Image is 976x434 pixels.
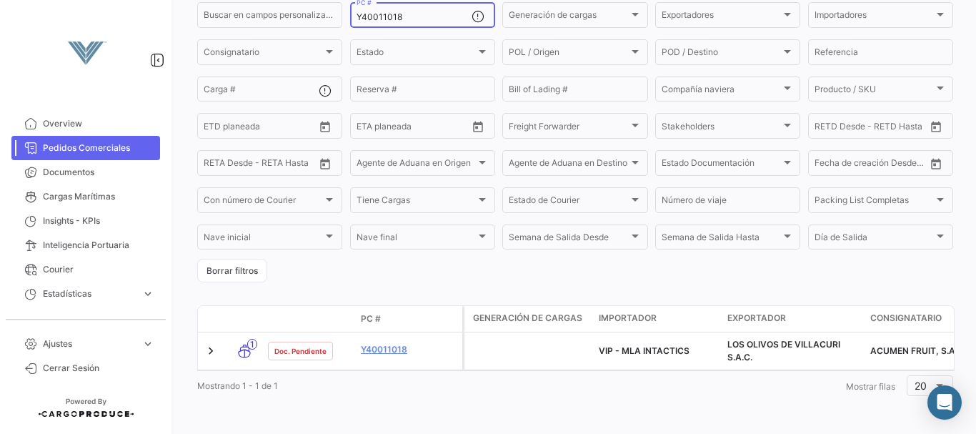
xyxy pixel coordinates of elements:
[467,116,489,137] button: Open calendar
[727,312,786,325] span: Exportador
[722,306,865,332] datatable-header-cell: Exportador
[599,345,689,356] span: VIP - MLA INTACTICS
[361,312,381,325] span: PC #
[815,123,840,133] input: Desde
[204,344,218,358] a: Expand/Collapse Row
[43,142,154,154] span: Pedidos Comerciales
[50,17,121,89] img: vanguard-logo.png
[815,87,934,97] span: Producto / SKU
[239,160,292,170] input: Hasta
[727,339,840,363] span: LOS OLIVOS DE VILLACURI S.A.C.
[662,123,781,133] span: Stakeholders
[314,116,336,137] button: Open calendar
[662,160,781,170] span: Estado Documentación
[197,259,267,282] button: Borrar filtros
[927,385,962,420] div: Abrir Intercom Messenger
[247,339,257,350] span: 1
[11,257,160,282] a: Courier
[43,239,154,252] span: Inteligencia Portuaria
[593,306,722,332] datatable-header-cell: Importador
[204,197,323,207] span: Con número de Courier
[43,190,154,203] span: Cargas Marítimas
[850,160,903,170] input: Hasta
[846,381,895,392] span: Mostrar filas
[43,166,154,179] span: Documentos
[357,49,476,59] span: Estado
[204,235,323,245] span: Nave inicial
[43,337,136,350] span: Ajustes
[204,160,229,170] input: Desde
[141,337,154,350] span: expand_more
[274,345,327,357] span: Doc. Pendiente
[815,197,934,207] span: Packing List Completas
[509,49,628,59] span: POL / Origen
[509,160,628,170] span: Agente de Aduana en Destino
[357,123,382,133] input: Desde
[815,160,840,170] input: Desde
[357,160,476,170] span: Agente de Aduana en Origen
[464,306,593,332] datatable-header-cell: Generación de cargas
[204,123,229,133] input: Desde
[915,380,927,392] span: 20
[43,263,154,276] span: Courier
[361,343,457,356] a: Y40011018
[357,197,476,207] span: Tiene Cargas
[11,209,160,233] a: Insights - KPIs
[11,233,160,257] a: Inteligencia Portuaria
[870,312,942,325] span: Consignatario
[262,313,355,325] datatable-header-cell: Estado Doc.
[509,123,628,133] span: Freight Forwarder
[197,380,278,391] span: Mostrando 1 - 1 de 1
[43,214,154,227] span: Insights - KPIs
[509,235,628,245] span: Semana de Salida Desde
[141,287,154,300] span: expand_more
[11,112,160,136] a: Overview
[355,307,462,331] datatable-header-cell: PC #
[662,87,781,97] span: Compañía naviera
[662,12,781,22] span: Exportadores
[43,362,154,375] span: Cerrar Sesión
[204,49,323,59] span: Consignatario
[226,313,262,325] datatable-header-cell: Modo de Transporte
[314,153,336,174] button: Open calendar
[11,184,160,209] a: Cargas Marítimas
[509,12,628,22] span: Generación de cargas
[357,235,476,245] span: Nave final
[925,116,947,137] button: Open calendar
[815,235,934,245] span: Día de Salida
[599,312,657,325] span: Importador
[43,287,136,300] span: Estadísticas
[392,123,445,133] input: Hasta
[11,160,160,184] a: Documentos
[815,12,934,22] span: Importadores
[473,312,582,325] span: Generación de cargas
[11,136,160,160] a: Pedidos Comerciales
[662,235,781,245] span: Semana de Salida Hasta
[850,123,903,133] input: Hasta
[925,153,947,174] button: Open calendar
[239,123,292,133] input: Hasta
[43,117,154,130] span: Overview
[662,49,781,59] span: POD / Destino
[509,197,628,207] span: Estado de Courier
